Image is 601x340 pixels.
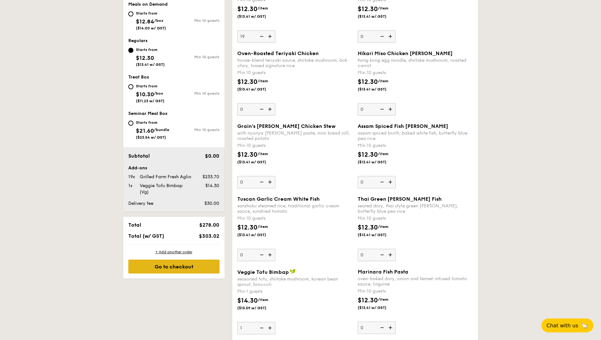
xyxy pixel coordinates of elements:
div: hong kong egg noodle, shiitake mushroom, roasted carrot [358,58,473,68]
span: Hikari Miso Chicken [PERSON_NAME] [358,50,453,56]
span: Oven-Roasted Teriyaki Chicken [237,50,319,56]
span: Veggie Tofu Bimbap [237,269,289,275]
span: Total [128,222,141,228]
span: ($13.41 w/ GST) [237,14,280,19]
span: /box [154,91,163,96]
input: Thai Green [PERSON_NAME] Fishseared dory, thai style green [PERSON_NAME], butterfly blue pea rice... [358,249,396,261]
input: Tuscan Garlic Cream White Fishsanshoku steamed rice, traditional garlic cream sauce, sundried tom... [237,249,275,261]
div: 1x [126,183,137,189]
span: Grain's [PERSON_NAME] Chicken Stew [237,123,336,129]
div: Min 10 guests [358,215,473,222]
div: 19x [126,174,137,180]
span: /item [378,6,388,10]
span: $0.00 [205,153,219,159]
span: $14.30 [205,183,219,188]
img: icon-reduce.1d2dbef1.svg [256,176,266,188]
img: icon-add.58712e84.svg [266,322,275,334]
span: $12.30 [358,5,378,13]
input: Oven-Roasted Teriyaki Chickenhouse-blend teriyaki sauce, shiitake mushroom, bok choy, tossed sign... [237,103,275,116]
div: Starts from [136,11,166,16]
div: Min 10 guests [237,70,353,76]
input: Grain's [PERSON_NAME] Chicken Stewwith nyonya [PERSON_NAME] paste, mini bread roll, roasted potat... [237,176,275,188]
span: $12.30 [237,151,258,159]
span: /item [258,224,268,229]
span: $12.30 [358,78,378,86]
img: icon-reduce.1d2dbef1.svg [377,103,386,115]
span: Marinara Fish Pasta [358,269,408,275]
input: indian inspired cajun chicken, supergarlicfied oiled linguine, cherry tomatoMin 10 guests$12.30/i... [237,30,275,43]
img: icon-reduce.1d2dbef1.svg [256,249,266,261]
span: Total (w/ GST) [128,233,164,239]
span: $12.30 [358,224,378,231]
img: icon-add.58712e84.svg [266,249,275,261]
div: Add-ons [128,165,220,171]
span: $12.84 [136,18,154,25]
span: $278.00 [199,222,219,228]
span: /box [154,18,163,23]
span: ($13.41 w/ GST) [358,160,401,165]
img: icon-reduce.1d2dbef1.svg [256,30,266,42]
span: Chat with us [547,323,578,329]
input: Starts from$12.84/box($14.00 w/ GST)Min 10 guests [128,11,133,16]
input: house-blend mustard, maple soy baked potato, linguine, cherry tomatoMin 10 guests$12.30/item($13.... [358,30,396,43]
div: oven-baked dory, onion and fennel-infused tomato sauce, linguine [358,276,473,287]
span: Tuscan Garlic Cream White Fish [237,196,320,202]
span: /item [258,298,268,302]
div: Min 10 guests [358,288,473,294]
span: $12.30 [136,54,154,61]
input: Veggie Tofu Bimbapseasoned tofu, shiitake mushroom, korean bean sprout, broccoliMin 1 guests$14.3... [237,322,275,334]
img: icon-reduce.1d2dbef1.svg [377,176,386,188]
span: $12.30 [358,151,378,159]
div: sanshoku steamed rice, traditional garlic cream sauce, sundried tomato [237,203,353,214]
div: Min 10 guests [358,142,473,149]
span: /item [258,6,268,10]
div: Min 10 guests [174,91,220,96]
span: $233.70 [202,174,219,179]
input: Starts from$21.60/bundle($23.54 w/ GST)Min 10 guests [128,121,133,126]
span: Delivery fee [128,201,153,206]
span: ($13.41 w/ GST) [237,87,280,92]
span: ($13.41 w/ GST) [358,232,401,237]
span: ($23.54 w/ GST) [136,135,166,140]
span: /item [378,152,388,156]
div: seared dory, thai style green [PERSON_NAME], butterfly blue pea rice [358,203,473,214]
span: Treat Box [128,74,149,80]
div: Starts from [136,84,164,89]
img: icon-add.58712e84.svg [266,176,275,188]
div: with nyonya [PERSON_NAME] paste, mini bread roll, roasted potato [237,130,353,141]
div: Min 10 guests [358,70,473,76]
input: Hikari Miso Chicken [PERSON_NAME]hong kong egg noodle, shiitake mushroom, roasted carrotMin 10 gu... [358,103,396,116]
input: Assam Spiced Fish [PERSON_NAME]assam spiced broth, baked white fish, butterfly blue pea riceMin 1... [358,176,396,188]
div: Starts from [136,47,165,52]
div: assam spiced broth, baked white fish, butterfly blue pea rice [358,130,473,141]
span: $30.00 [204,201,219,206]
span: ($11.23 w/ GST) [136,99,164,103]
img: icon-add.58712e84.svg [386,249,396,261]
img: icon-add.58712e84.svg [266,30,275,42]
span: /item [378,79,388,83]
span: ($13.41 w/ GST) [358,14,401,19]
img: icon-add.58712e84.svg [266,103,275,115]
span: Thai Green [PERSON_NAME] Fish [358,196,442,202]
span: $12.30 [237,224,258,231]
span: /item [258,79,268,83]
span: ($13.41 w/ GST) [237,232,280,237]
div: + Add another order [128,249,220,255]
div: Min 10 guests [174,18,220,23]
span: /item [258,152,268,156]
div: house-blend teriyaki sauce, shiitake mushroom, bok choy, tossed signature rice [237,58,353,68]
span: ($13.41 w/ GST) [358,305,401,310]
img: icon-add.58712e84.svg [386,322,396,334]
img: icon-add.58712e84.svg [386,176,396,188]
span: $12.30 [358,297,378,304]
span: $12.30 [237,5,258,13]
div: Veggie Tofu Bimbap (Vg) [137,183,195,195]
img: icon-reduce.1d2dbef1.svg [256,103,266,115]
span: $10.30 [136,91,154,98]
span: ($13.41 w/ GST) [136,62,165,67]
span: ($13.41 w/ GST) [237,160,280,165]
span: /item [378,224,388,229]
span: $12.30 [237,78,258,86]
button: Chat with us🦙 [541,318,593,332]
img: icon-reduce.1d2dbef1.svg [377,30,386,42]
